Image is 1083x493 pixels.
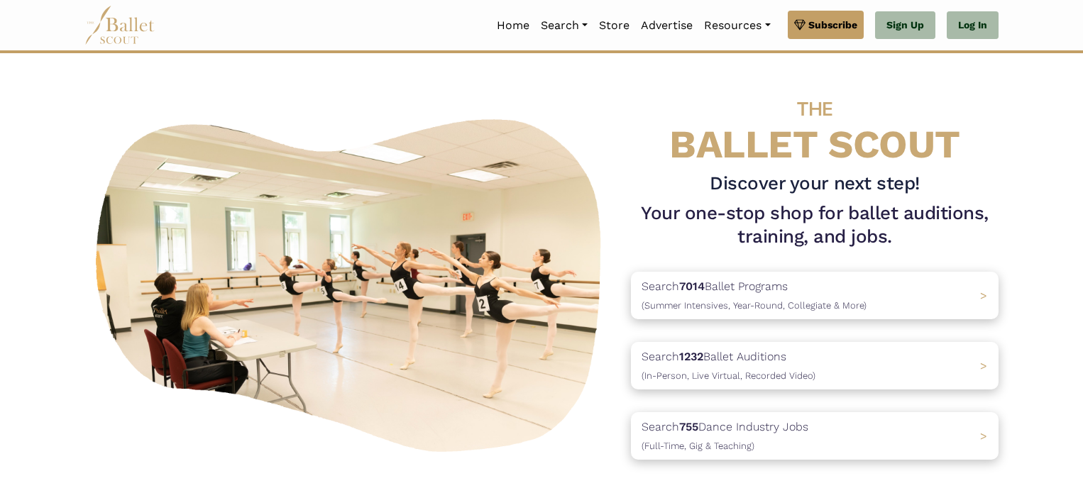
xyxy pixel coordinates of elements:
[631,201,999,250] h1: Your one-stop shop for ballet auditions, training, and jobs.
[642,300,867,311] span: (Summer Intensives, Year-Round, Collegiate & More)
[642,441,754,451] span: (Full-Time, Gig & Teaching)
[980,429,987,443] span: >
[679,420,698,433] b: 755
[642,418,808,454] p: Search Dance Industry Jobs
[875,11,935,40] a: Sign Up
[535,11,593,40] a: Search
[491,11,535,40] a: Home
[631,82,999,166] h4: BALLET SCOUT
[679,350,703,363] b: 1232
[797,97,832,121] span: THE
[642,277,867,314] p: Search Ballet Programs
[635,11,698,40] a: Advertise
[794,17,806,33] img: gem.svg
[593,11,635,40] a: Store
[631,172,999,196] h3: Discover your next step!
[679,279,705,293] b: 7014
[631,342,999,389] a: Search1232Ballet Auditions(In-Person, Live Virtual, Recorded Video) >
[84,104,620,460] img: A group of ballerinas talking to each other in a ballet studio
[788,11,864,39] a: Subscribe
[980,289,987,302] span: >
[980,359,987,372] span: >
[631,272,999,319] a: Search7014Ballet Programs(Summer Intensives, Year-Round, Collegiate & More)>
[947,11,999,40] a: Log In
[642,348,815,384] p: Search Ballet Auditions
[698,11,776,40] a: Resources
[631,412,999,460] a: Search755Dance Industry Jobs(Full-Time, Gig & Teaching) >
[642,370,815,381] span: (In-Person, Live Virtual, Recorded Video)
[808,17,857,33] span: Subscribe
